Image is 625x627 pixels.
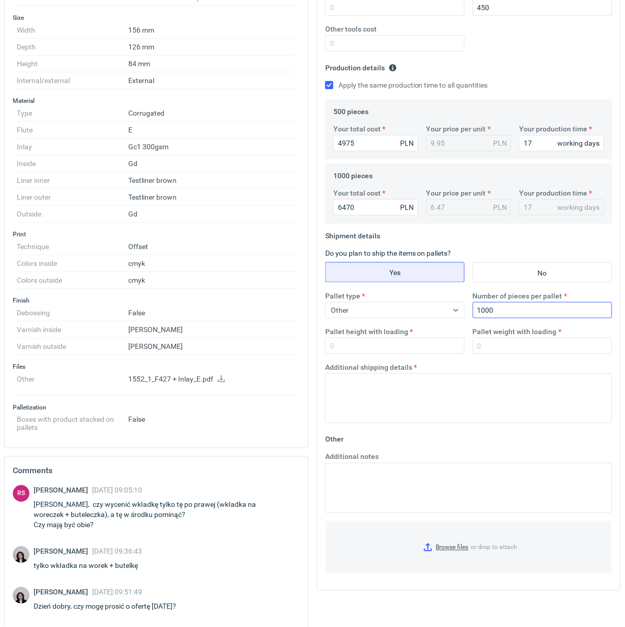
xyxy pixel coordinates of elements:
[331,306,349,314] span: Other
[427,124,486,134] label: Your price per unit
[325,262,465,283] label: Yes
[325,452,379,462] label: Additional notes
[128,39,296,56] dd: 126 mm
[128,206,296,223] dd: Gd
[13,485,30,502] figcaption: RS
[427,188,486,198] label: Your price per unit
[325,228,380,240] legend: Shipment details
[13,363,300,371] h3: Files
[128,189,296,206] dd: Testliner brown
[17,56,128,72] dt: Height
[34,548,92,556] span: [PERSON_NAME]
[325,291,360,301] label: Pallet type
[13,465,300,477] h2: Comments
[325,338,465,354] input: 0
[333,103,368,116] legend: 500 pieces
[128,172,296,189] dd: Testliner brown
[17,255,128,272] dt: Colors inside
[128,255,296,272] dd: cmyk
[325,80,488,90] label: Apply the same production time to all quantities
[325,24,377,34] label: Other tools cost
[17,155,128,172] dt: Inside
[92,588,142,596] span: [DATE] 09:51:49
[92,486,142,495] span: [DATE] 09:05:10
[17,22,128,39] dt: Width
[128,105,296,122] dd: Corrugated
[128,305,296,321] dd: False
[401,138,414,148] div: PLN
[128,122,296,139] dd: E
[128,155,296,172] dd: Gd
[34,486,92,495] span: [PERSON_NAME]
[519,188,587,198] label: Your production time
[325,362,412,372] label: Additional shipping details
[13,296,300,305] h3: Finish
[128,72,296,89] dd: External
[473,262,612,283] label: No
[333,168,373,180] legend: 1000 pieces
[34,588,92,596] span: [PERSON_NAME]
[128,238,296,255] dd: Offset
[128,272,296,289] dd: cmyk
[17,321,128,338] dt: Varnish inside
[13,547,30,563] img: Sebastian Markut
[558,202,600,212] div: working days
[34,602,188,612] div: Dzień dobry, czy mogę prosić o ofertę [DATE]?
[34,500,300,530] div: [PERSON_NAME], czy wycenić wkładkę tylko tę po prawej (wkładka na woreczek + buteleczka), a tę w ...
[92,548,142,556] span: [DATE] 09:36:43
[13,14,300,22] h3: Size
[128,22,296,39] dd: 156 mm
[325,431,344,444] legend: Other
[333,135,418,151] input: 0
[333,188,381,198] label: Your total cost
[401,202,414,212] div: PLN
[558,138,600,148] div: working days
[17,412,128,432] dt: Boxes with product stacked on pallets
[13,97,300,105] h3: Material
[325,60,397,72] legend: Production details
[493,202,507,212] div: PLN
[17,172,128,189] dt: Liner inner
[473,291,562,301] label: Number of pieces per pallet
[17,122,128,139] dt: Flute
[17,105,128,122] dt: Type
[17,238,128,255] dt: Technique
[13,403,300,412] h3: Palletization
[493,138,507,148] div: PLN
[128,375,296,384] p: 1552_1_F427 + Inlay_E.pdf
[13,230,300,238] h3: Print
[17,371,128,396] dt: Other
[325,35,465,51] input: 0
[128,338,296,355] dd: [PERSON_NAME]
[473,302,612,318] input: 0
[13,587,30,604] img: Sebastian Markut
[519,124,587,134] label: Your production time
[325,249,451,257] label: Do you plan to ship the items on pallets?
[17,206,128,223] dt: Outside
[17,139,128,155] dt: Inlay
[333,124,381,134] label: Your total cost
[325,326,408,337] label: Pallet height with loading
[473,338,612,354] input: 0
[128,321,296,338] dd: [PERSON_NAME]
[17,39,128,56] dt: Depth
[128,412,296,432] dd: False
[17,72,128,89] dt: Internal/external
[326,522,612,574] label: or drop to attach
[17,338,128,355] dt: Varnish outside
[128,56,296,72] dd: 84 mm
[34,561,150,571] div: tylko wkładka na worek + butelkę
[473,326,557,337] label: Pallet weight with loading
[13,485,30,502] div: Rafał Stani
[17,189,128,206] dt: Liner outer
[17,305,128,321] dt: Debossing
[17,272,128,289] dt: Colors outside
[519,135,604,151] input: 0
[128,139,296,155] dd: Gc1 300gsm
